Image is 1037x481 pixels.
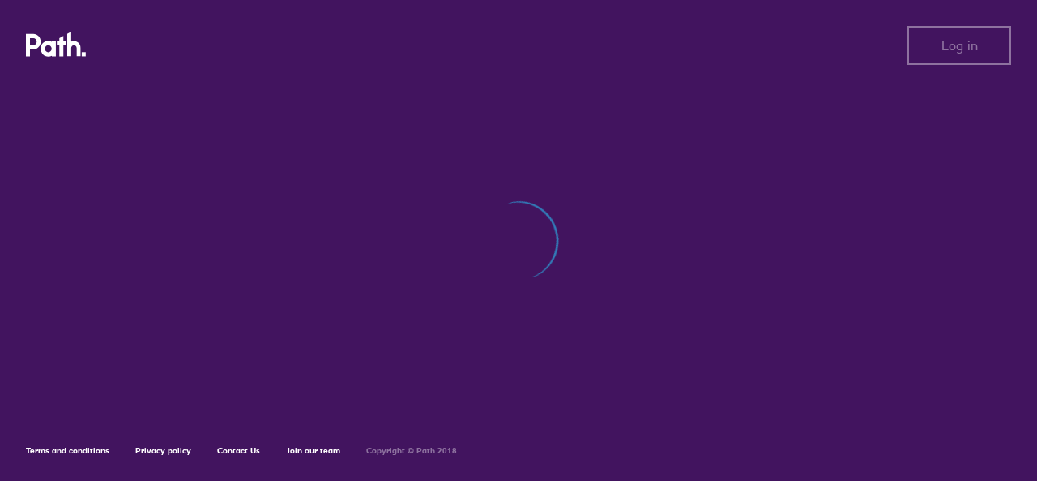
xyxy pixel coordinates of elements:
[286,445,340,456] a: Join our team
[217,445,260,456] a: Contact Us
[135,445,191,456] a: Privacy policy
[907,26,1011,65] button: Log in
[366,446,457,456] h6: Copyright © Path 2018
[26,445,109,456] a: Terms and conditions
[941,38,978,53] span: Log in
